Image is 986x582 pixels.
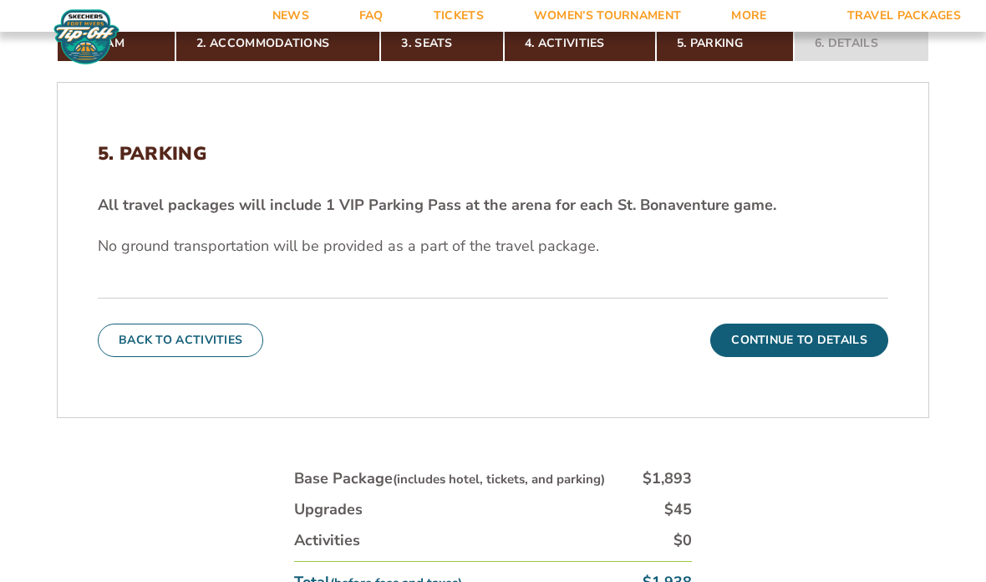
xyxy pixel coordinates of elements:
a: 2. Accommodations [175,25,380,62]
a: 4. Activities [504,25,656,62]
button: Back To Activities [98,324,263,357]
p: No ground transportation will be provided as a part of the travel package. [98,236,888,257]
img: Fort Myers Tip-Off [50,8,123,65]
div: $1,893 [643,468,692,489]
div: Base Package [294,468,605,489]
a: 3. Seats [380,25,503,62]
h2: 5. Parking [98,143,888,165]
button: Continue To Details [710,324,888,357]
div: $45 [664,499,692,520]
div: $0 [673,530,692,551]
small: (includes hotel, tickets, and parking) [393,471,605,488]
strong: All travel packages will include 1 VIP Parking Pass at the arena for each St. Bonaventure game. [98,195,776,215]
div: Activities [294,530,360,551]
div: Upgrades [294,499,363,520]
